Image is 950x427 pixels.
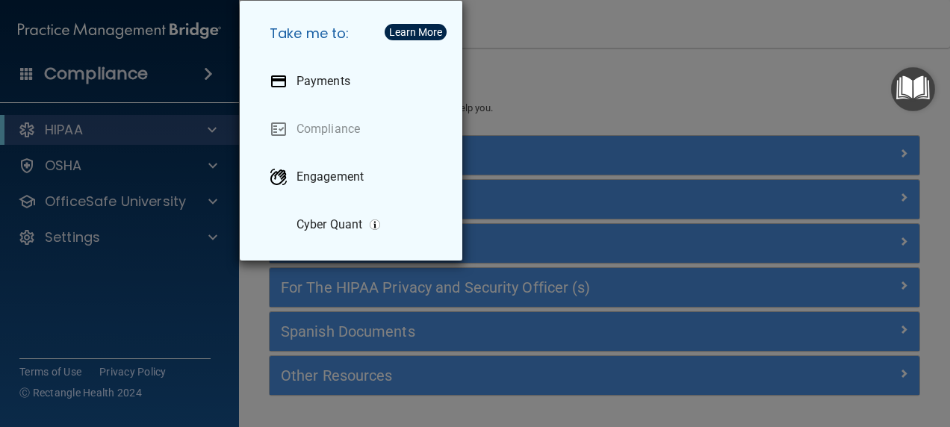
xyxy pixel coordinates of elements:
a: Cyber Quant [258,204,450,246]
div: Learn More [389,27,442,37]
button: Learn More [385,24,447,40]
button: Open Resource Center [891,67,935,111]
a: Compliance [258,108,450,150]
p: Engagement [297,169,364,184]
h5: Take me to: [258,13,450,54]
a: Payments [258,60,450,102]
iframe: Drift Widget Chat Controller [692,321,932,381]
p: Payments [297,74,350,89]
p: Cyber Quant [297,217,362,232]
a: Engagement [258,156,450,198]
